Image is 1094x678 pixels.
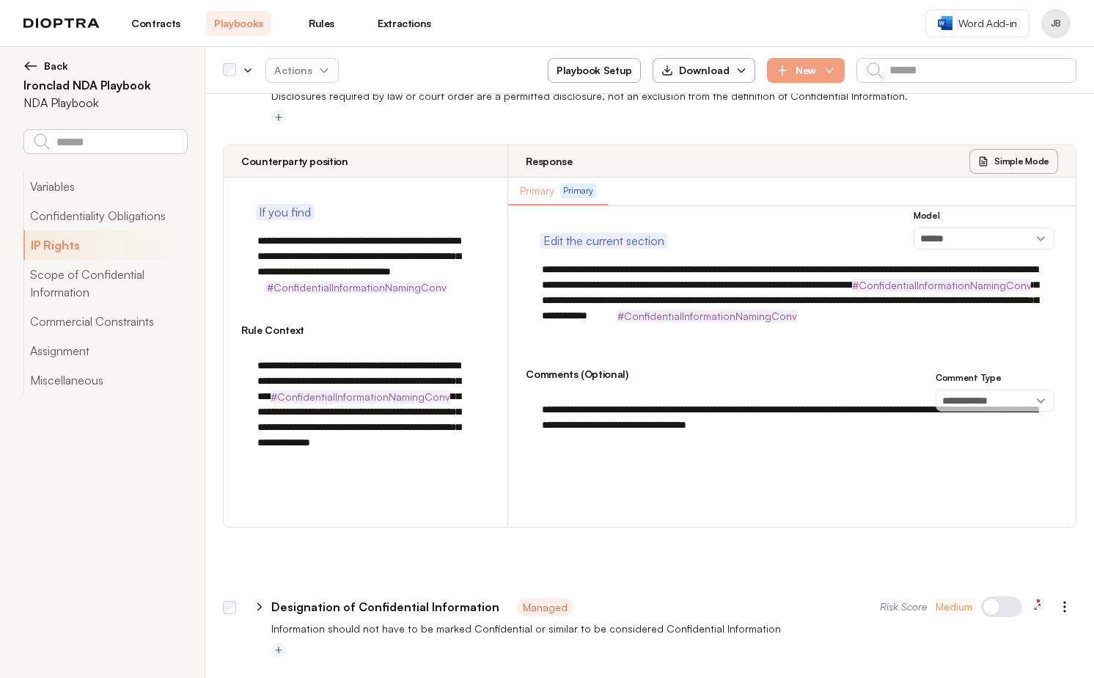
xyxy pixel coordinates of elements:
[271,390,450,403] strong: #ConfidentialInformationNamingConv
[271,89,1076,103] p: Disclosures required by law or court order are a permitted disclosure, not an exclusion from the ...
[23,336,187,365] button: Assignment
[271,643,286,657] button: Add tag
[23,230,187,260] button: IP Rights
[23,260,187,307] button: Scope of Confidential Information
[1041,9,1071,38] button: Profile menu
[653,58,755,83] button: Download
[265,58,339,83] button: Actions
[517,598,573,616] span: Managed
[936,372,1054,384] h3: Comment Type
[560,183,596,198] span: Primary
[540,233,667,249] button: Edit the current section
[223,64,236,77] div: Select all
[241,323,490,338] h3: Rule Context
[23,18,100,29] img: logo
[526,154,572,169] h3: Response
[23,172,187,201] button: Variables
[526,367,1058,382] h3: Comments (Optional)
[936,599,972,614] span: Medium
[969,149,1058,174] button: Simple Mode
[767,58,845,83] button: New
[852,279,1031,291] strong: #ConfidentialInformationNamingConv
[958,16,1017,31] span: Word Add-in
[263,57,342,84] span: Actions
[271,110,286,125] button: Add tag
[880,599,927,614] span: Risk Score
[372,11,437,36] a: Extractions
[259,203,311,221] span: If you find
[520,183,596,198] button: PrimaryPrimary
[123,11,188,36] a: Contracts
[241,154,348,169] h3: Counterparty position
[23,59,38,73] img: left arrow
[914,227,1054,249] select: Model
[23,201,187,230] button: Confidentiality Obligations
[936,390,1054,412] select: Comment Type
[23,59,187,73] button: Back
[44,59,68,73] span: Back
[617,310,797,322] strong: #ConfidentialInformationNamingConv
[289,11,354,36] a: Rules
[206,11,271,36] a: Playbooks
[256,204,314,220] button: If you find
[925,10,1029,37] a: Word Add-in
[914,210,1054,222] h3: Model
[23,365,187,395] button: Miscellaneous
[548,58,641,83] button: Playbook Setup
[23,307,187,336] button: Commercial Constraints
[23,94,98,112] p: NDA Playbook
[1035,598,1041,604] img: 16 feedback items
[933,599,975,615] button: Medium
[267,281,447,294] strong: #ConfidentialInformationNamingConv
[661,63,730,78] div: Download
[271,598,499,616] p: Designation of Confidential Information
[23,76,187,94] h2: Ironclad NDA Playbook
[543,232,664,249] span: Edit the current section
[271,621,1076,636] p: Information should not have to be marked Confidential or similar to be considered Confidential In...
[520,183,554,198] span: Primary
[938,16,952,30] img: word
